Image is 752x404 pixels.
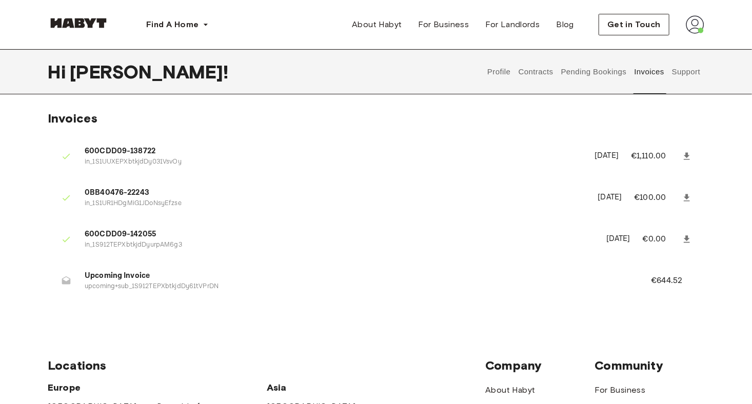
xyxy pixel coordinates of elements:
p: [DATE] [606,233,630,245]
button: Get in Touch [599,14,669,35]
p: [DATE] [595,150,619,162]
p: €0.00 [643,233,680,246]
span: Upcoming Invoice [85,270,626,282]
span: Asia [267,381,376,394]
span: For Landlords [485,18,540,31]
span: [PERSON_NAME] ! [70,61,228,83]
span: 600CDD09-138722 [85,146,582,157]
span: Blog [557,18,575,31]
span: Community [595,358,704,373]
a: About Habyt [344,14,410,35]
button: Invoices [633,49,665,94]
a: For Business [595,384,646,396]
span: About Habyt [352,18,402,31]
p: €644.52 [651,275,696,287]
p: €1,110.00 [631,150,680,163]
p: upcoming+sub_1S912TEPXbtkjdDy61tVPrDN [85,282,626,292]
p: in_1S1UR1HDgMiG1JDoNsyEfzse [85,199,586,209]
a: Blog [548,14,583,35]
span: Get in Touch [607,18,661,31]
div: user profile tabs [484,49,704,94]
span: 0BB40476-22243 [85,187,586,199]
p: in_1S1UUXEPXbtkjdDy031VsvOy [85,157,582,167]
button: Profile [486,49,512,94]
span: Hi [48,61,70,83]
span: Find A Home [146,18,199,31]
img: avatar [686,15,704,34]
button: Contracts [517,49,555,94]
a: About Habyt [485,384,535,396]
span: Invoices [48,111,97,126]
p: €100.00 [634,192,680,204]
img: Habyt [48,18,109,28]
button: Support [670,49,702,94]
span: 600CDD09-142055 [85,229,594,240]
span: For Business [419,18,469,31]
a: For Business [410,14,478,35]
span: Europe [48,381,267,394]
button: Find A Home [138,14,217,35]
span: Company [485,358,595,373]
p: in_1S912TEPXbtkjdDyurpAM6g3 [85,240,594,250]
p: [DATE] [598,192,622,204]
span: Locations [48,358,485,373]
button: Pending Bookings [560,49,628,94]
a: For Landlords [477,14,548,35]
